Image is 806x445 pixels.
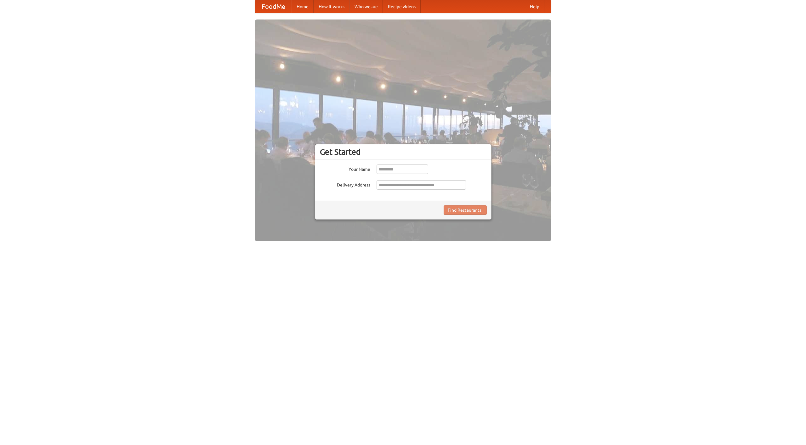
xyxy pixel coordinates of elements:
a: Recipe videos [383,0,421,13]
h3: Get Started [320,147,487,157]
a: Help [525,0,544,13]
a: Who we are [349,0,383,13]
a: FoodMe [255,0,292,13]
label: Delivery Address [320,180,370,188]
button: Find Restaurants! [444,205,487,215]
label: Your Name [320,164,370,172]
a: How it works [314,0,349,13]
a: Home [292,0,314,13]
